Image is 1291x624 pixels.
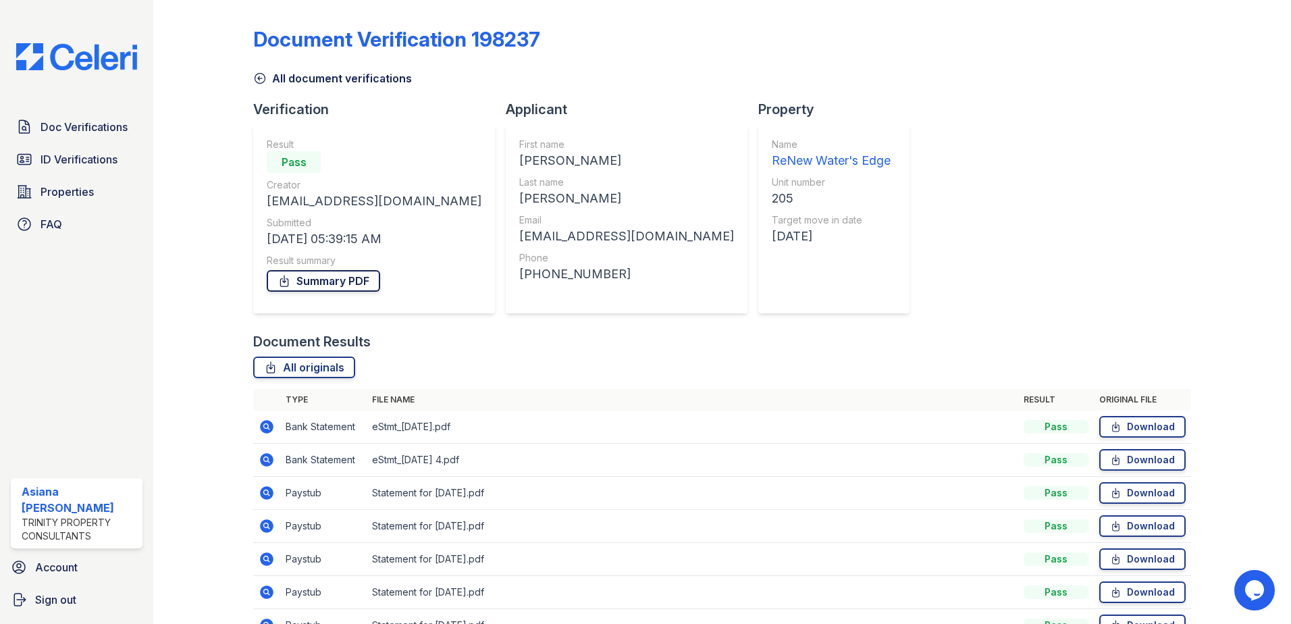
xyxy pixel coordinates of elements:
[367,389,1018,411] th: File name
[35,592,76,608] span: Sign out
[280,543,367,576] td: Paystub
[772,176,891,189] div: Unit number
[267,254,481,267] div: Result summary
[367,576,1018,609] td: Statement for [DATE].pdf
[1024,552,1088,566] div: Pass
[280,510,367,543] td: Paystub
[11,113,142,140] a: Doc Verifications
[22,516,137,543] div: Trinity Property Consultants
[519,251,734,265] div: Phone
[367,444,1018,477] td: eStmt_[DATE] 4.pdf
[1024,486,1088,500] div: Pass
[267,216,481,230] div: Submitted
[1024,453,1088,467] div: Pass
[253,27,540,51] div: Document Verification 198237
[267,270,380,292] a: Summary PDF
[267,138,481,151] div: Result
[41,151,117,167] span: ID Verifications
[253,100,506,119] div: Verification
[41,119,128,135] span: Doc Verifications
[519,176,734,189] div: Last name
[1099,449,1186,471] a: Download
[1024,420,1088,434] div: Pass
[280,444,367,477] td: Bank Statement
[367,510,1018,543] td: Statement for [DATE].pdf
[11,211,142,238] a: FAQ
[1094,389,1191,411] th: Original file
[772,138,891,170] a: Name ReNew Water's Edge
[519,213,734,227] div: Email
[1234,570,1277,610] iframe: chat widget
[367,477,1018,510] td: Statement for [DATE].pdf
[22,484,137,516] div: Asiana [PERSON_NAME]
[506,100,758,119] div: Applicant
[1099,581,1186,603] a: Download
[267,230,481,249] div: [DATE] 05:39:15 AM
[519,265,734,284] div: [PHONE_NUMBER]
[772,227,891,246] div: [DATE]
[267,178,481,192] div: Creator
[367,543,1018,576] td: Statement for [DATE].pdf
[35,559,78,575] span: Account
[1099,482,1186,504] a: Download
[1099,416,1186,438] a: Download
[519,189,734,208] div: [PERSON_NAME]
[41,216,62,232] span: FAQ
[267,192,481,211] div: [EMAIL_ADDRESS][DOMAIN_NAME]
[1018,389,1094,411] th: Result
[1024,586,1088,599] div: Pass
[253,357,355,378] a: All originals
[758,100,920,119] div: Property
[519,227,734,246] div: [EMAIL_ADDRESS][DOMAIN_NAME]
[5,586,148,613] a: Sign out
[280,411,367,444] td: Bank Statement
[267,151,321,173] div: Pass
[519,151,734,170] div: [PERSON_NAME]
[280,477,367,510] td: Paystub
[772,213,891,227] div: Target move in date
[1099,515,1186,537] a: Download
[11,146,142,173] a: ID Verifications
[253,70,412,86] a: All document verifications
[253,332,371,351] div: Document Results
[5,43,148,70] img: CE_Logo_Blue-a8612792a0a2168367f1c8372b55b34899dd931a85d93a1a3d3e32e68fde9ad4.png
[1024,519,1088,533] div: Pass
[41,184,94,200] span: Properties
[772,189,891,208] div: 205
[280,389,367,411] th: Type
[367,411,1018,444] td: eStmt_[DATE].pdf
[519,138,734,151] div: First name
[11,178,142,205] a: Properties
[772,138,891,151] div: Name
[5,554,148,581] a: Account
[280,576,367,609] td: Paystub
[1099,548,1186,570] a: Download
[772,151,891,170] div: ReNew Water's Edge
